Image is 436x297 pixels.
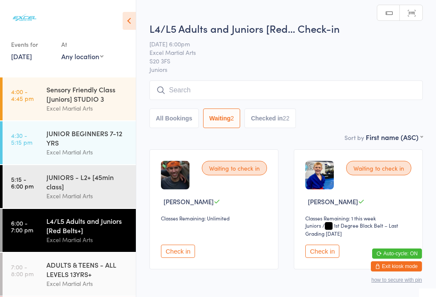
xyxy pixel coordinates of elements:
[149,40,410,48] span: [DATE] 6:00pm
[305,214,414,222] div: Classes Remaining: 1 this week
[11,88,34,102] time: 4:00 - 4:45 pm
[3,253,136,296] a: 7:00 -8:00 pmADULTS & TEENS - ALL LEVELS 13YRS+Excel Martial Arts
[3,77,136,120] a: 4:00 -4:45 pmSensory Friendly Class [Juniors] STUDIO 3Excel Martial Arts
[149,21,423,35] h2: L4/L5 Adults and Juniors [Red… Check-in
[11,176,34,189] time: 5:15 - 6:00 pm
[11,220,33,233] time: 6:00 - 7:00 pm
[161,245,195,258] button: Check in
[11,132,32,146] time: 4:30 - 5:15 pm
[283,115,290,122] div: 22
[149,80,423,100] input: Search
[46,147,129,157] div: Excel Martial Arts
[46,260,129,279] div: ADULTS & TEENS - ALL LEVELS 13YRS+
[149,65,423,74] span: Juniors
[11,263,34,277] time: 7:00 - 8:00 pm
[161,214,270,222] div: Classes Remaining: Unlimited
[46,235,129,245] div: Excel Martial Arts
[46,103,129,113] div: Excel Martial Arts
[46,216,129,235] div: L4/L5 Adults and Juniors [Red Belts+]
[149,109,199,128] button: All Bookings
[203,109,241,128] button: Waiting2
[305,222,321,229] div: Juniors
[3,165,136,208] a: 5:15 -6:00 pmJUNIORS - L2+ [45min class]Excel Martial Arts
[46,191,129,201] div: Excel Martial Arts
[305,222,398,237] span: / 1st Degree Black Belt – Last Grading [DATE]
[366,132,423,142] div: First name (ASC)
[46,85,129,103] div: Sensory Friendly Class [Juniors] STUDIO 3
[61,51,103,61] div: Any location
[46,172,129,191] div: JUNIORS - L2+ [45min class]
[346,161,411,175] div: Waiting to check in
[371,277,422,283] button: how to secure with pin
[161,161,189,189] img: image1694191881.png
[344,133,364,142] label: Sort by
[149,57,410,65] span: S20 3FS
[163,197,214,206] span: [PERSON_NAME]
[305,245,339,258] button: Check in
[46,279,129,288] div: Excel Martial Arts
[3,209,136,252] a: 6:00 -7:00 pmL4/L5 Adults and Juniors [Red Belts+]Excel Martial Arts
[3,121,136,164] a: 4:30 -5:15 pmJUNIOR BEGINNERS 7-12 YRSExcel Martial Arts
[308,197,358,206] span: [PERSON_NAME]
[11,51,32,61] a: [DATE]
[231,115,234,122] div: 2
[372,248,422,259] button: Auto-cycle: ON
[202,161,267,175] div: Waiting to check in
[9,6,40,29] img: Excel Martial Arts
[149,48,410,57] span: Excel Martial Arts
[244,109,295,128] button: Checked in22
[11,37,53,51] div: Events for
[46,129,129,147] div: JUNIOR BEGINNERS 7-12 YRS
[371,261,422,271] button: Exit kiosk mode
[61,37,103,51] div: At
[305,161,334,189] img: image1626976600.png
